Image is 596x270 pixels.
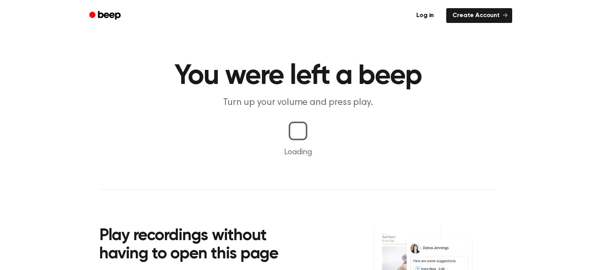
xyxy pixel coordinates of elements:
[9,146,587,158] p: Loading
[84,8,128,23] a: Beep
[446,8,512,23] a: Create Account
[99,227,308,264] h2: Play recordings without having to open this page
[149,96,447,109] p: Turn up your volume and press play.
[99,62,497,90] h1: You were left a beep
[409,7,442,24] a: Log in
